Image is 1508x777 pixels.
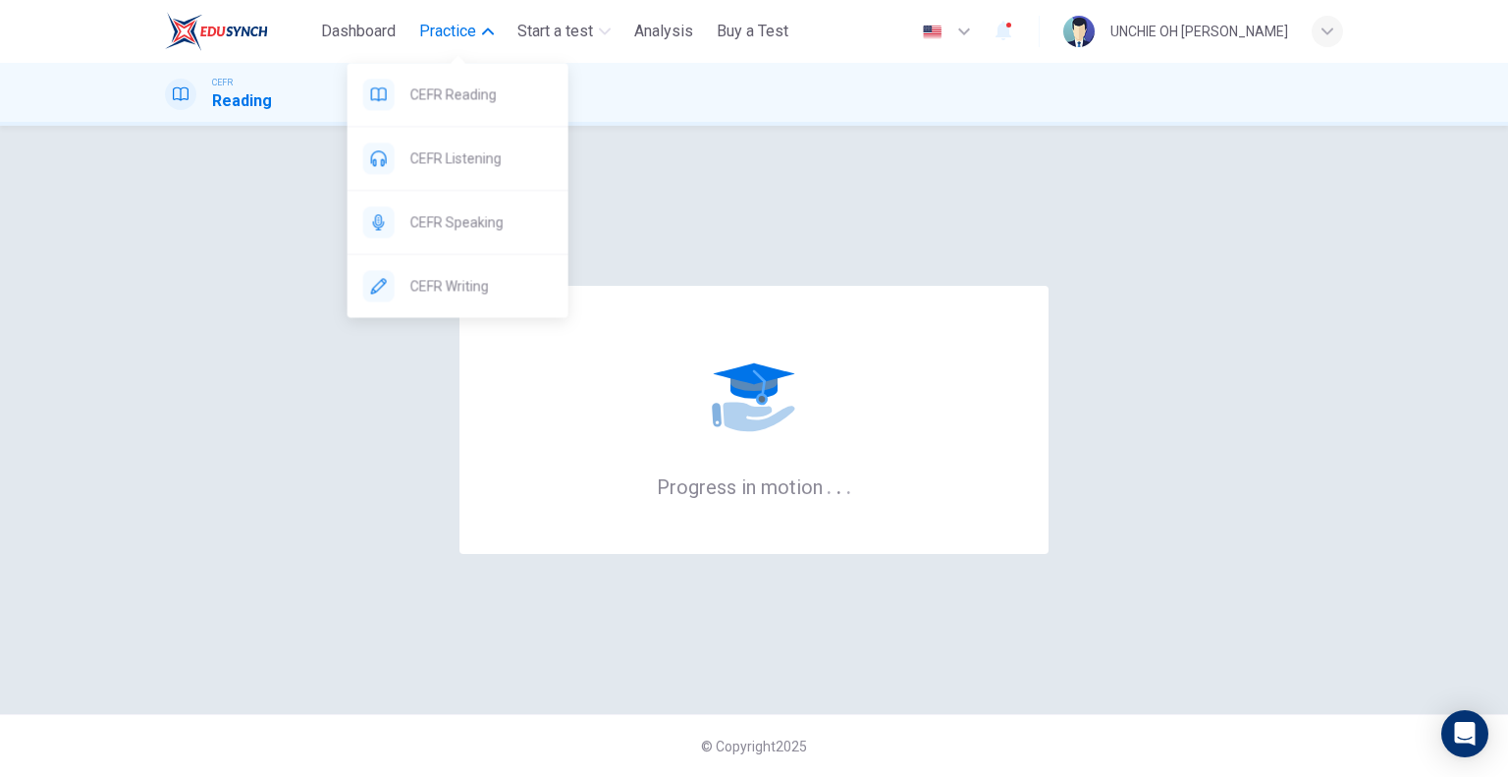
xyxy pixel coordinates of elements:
[717,20,788,43] span: Buy a Test
[348,254,568,317] div: CEFR Writing
[165,12,268,51] img: ELTC logo
[410,274,553,298] span: CEFR Writing
[348,63,568,126] div: CEFR Reading
[826,469,833,501] h6: .
[709,14,796,49] button: Buy a Test
[348,191,568,253] div: CEFR Speaking
[701,739,807,754] span: © Copyright 2025
[835,469,842,501] h6: .
[626,14,701,49] button: Analysis
[410,83,553,106] span: CEFR Reading
[634,20,693,43] span: Analysis
[212,89,272,113] h1: Reading
[920,25,944,39] img: en
[165,12,313,51] a: ELTC logo
[313,14,404,49] button: Dashboard
[410,146,553,170] span: CEFR Listening
[321,20,396,43] span: Dashboard
[212,76,233,89] span: CEFR
[419,20,476,43] span: Practice
[348,127,568,190] div: CEFR Listening
[1063,16,1095,47] img: Profile picture
[510,14,619,49] button: Start a test
[411,14,502,49] button: Practice
[845,469,852,501] h6: .
[657,473,852,499] h6: Progress in motion
[1110,20,1288,43] div: UNCHIE OH [PERSON_NAME]
[1441,710,1488,757] div: Open Intercom Messenger
[517,20,593,43] span: Start a test
[410,210,553,234] span: CEFR Speaking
